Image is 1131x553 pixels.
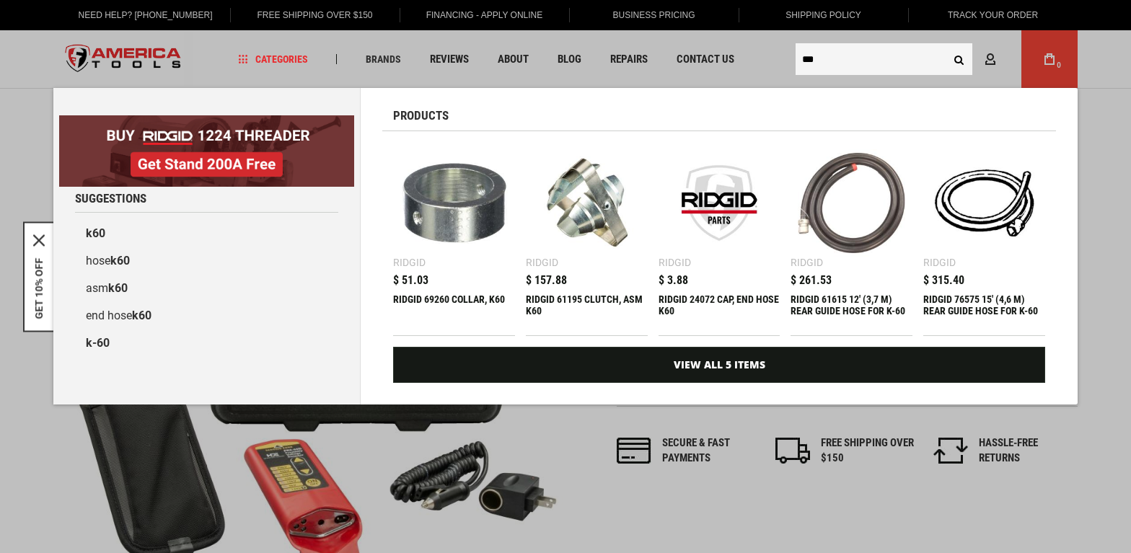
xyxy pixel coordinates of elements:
span: Brands [366,54,401,64]
a: Brands [359,50,408,69]
b: k-60 [86,336,110,350]
span: Categories [239,54,308,64]
a: k-60 [75,329,338,357]
b: k60 [86,226,105,240]
div: RIDGID 69260 COLLAR, K60 [393,293,515,328]
div: Ridgid [393,257,426,267]
svg: close icon [33,234,45,246]
b: k60 [108,281,128,295]
div: RIDGID 76575 15' (4,6 M) REAR GUIDE HOSE FOR K-60 [923,293,1045,328]
span: Suggestions [75,193,146,205]
a: BOGO: Buy RIDGID® 1224 Threader, Get Stand 200A Free! [59,115,354,126]
b: k60 [132,309,151,322]
img: RIDGID 61615 12' (3,7 M) REAR GUIDE HOSE FOR K-60 [798,149,905,257]
span: $ 261.53 [791,275,832,286]
img: RIDGID 69260 COLLAR, K60 [400,149,508,257]
span: Products [393,110,449,122]
img: RIDGID 61195 CLUTCH, ASM K60 [533,149,641,257]
a: RIDGID 61195 CLUTCH, ASM K60 Ridgid $ 157.88 RIDGID 61195 CLUTCH, ASM K60 [526,142,648,335]
iframe: LiveChat chat widget [928,508,1131,553]
div: RIDGID 61615 12' (3,7 M) REAR GUIDE HOSE FOR K-60 [791,293,912,328]
a: RIDGID 61615 12' (3,7 M) REAR GUIDE HOSE FOR K-60 Ridgid $ 261.53 RIDGID 61615 12' (3,7 M) REAR G... [791,142,912,335]
span: $ 157.88 [526,275,567,286]
div: Ridgid [791,257,823,267]
a: asmk60 [75,275,338,302]
div: Ridgid [526,257,558,267]
a: View All 5 Items [393,347,1045,383]
img: BOGO: Buy RIDGID® 1224 Threader, Get Stand 200A Free! [59,115,354,187]
a: end hosek60 [75,302,338,329]
a: RIDGID 76575 15' (4,6 M) REAR GUIDE HOSE FOR K-60 Ridgid $ 315.40 RIDGID 76575 15' (4,6 M) REAR G... [923,142,1045,335]
a: k60 [75,220,338,247]
div: RIDGID 24072 CAP, END HOSE K60 [659,293,780,328]
a: RIDGID 69260 COLLAR, K60 Ridgid $ 51.03 RIDGID 69260 COLLAR, K60 [393,142,515,335]
button: Search [945,45,972,73]
div: RIDGID 61195 CLUTCH, ASM K60 [526,293,648,328]
div: Ridgid [923,257,956,267]
img: RIDGID 76575 15' (4,6 M) REAR GUIDE HOSE FOR K-60 [930,149,1038,257]
span: $ 315.40 [923,275,964,286]
b: k60 [110,254,130,267]
a: Categories [232,50,314,69]
span: $ 51.03 [393,275,428,286]
img: RIDGID 24072 CAP, END HOSE K60 [666,149,773,257]
span: $ 3.88 [659,275,688,286]
button: Close [33,234,45,246]
a: RIDGID 24072 CAP, END HOSE K60 Ridgid $ 3.88 RIDGID 24072 CAP, END HOSE K60 [659,142,780,335]
button: GET 10% OFF [33,257,45,319]
a: hosek60 [75,247,338,275]
div: Ridgid [659,257,691,267]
